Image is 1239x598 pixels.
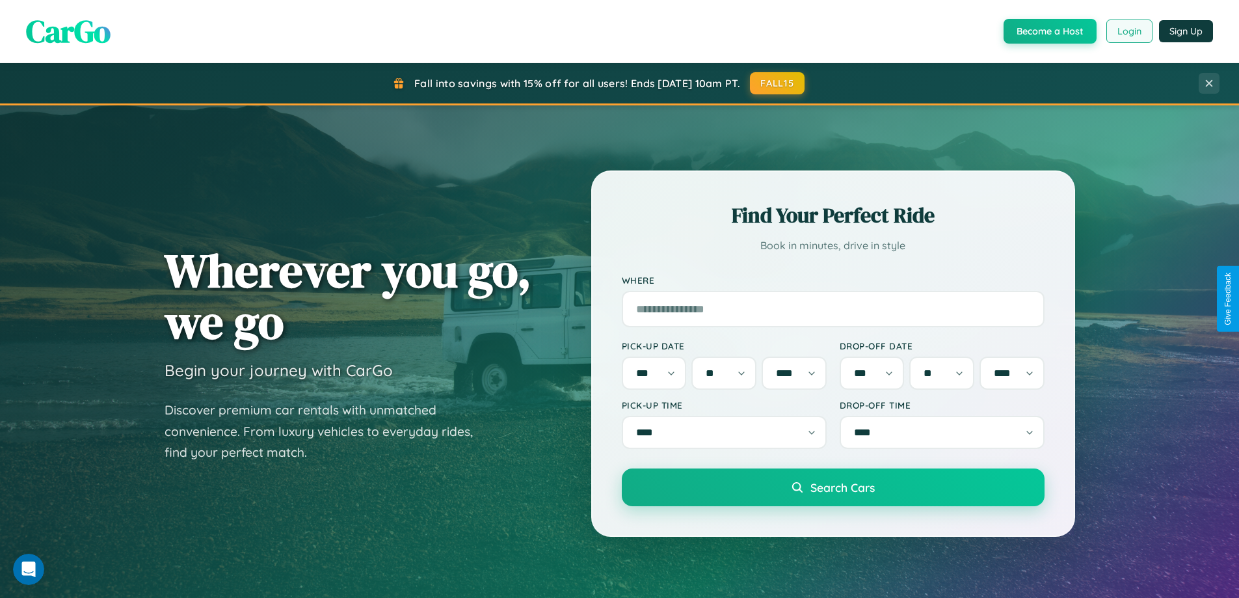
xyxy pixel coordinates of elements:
span: Search Cars [810,480,875,495]
iframe: Intercom live chat [13,554,44,585]
button: Search Cars [622,469,1045,506]
button: Login [1106,20,1152,43]
label: Pick-up Time [622,400,827,411]
span: CarGo [26,10,111,53]
button: Become a Host [1004,19,1097,44]
span: Fall into savings with 15% off for all users! Ends [DATE] 10am PT. [414,77,740,90]
button: Sign Up [1159,20,1213,42]
h3: Begin your journey with CarGo [165,360,393,380]
h2: Find Your Perfect Ride [622,201,1045,230]
label: Where [622,275,1045,286]
h1: Wherever you go, we go [165,245,531,347]
label: Drop-off Date [840,340,1045,351]
label: Pick-up Date [622,340,827,351]
p: Book in minutes, drive in style [622,236,1045,255]
div: Give Feedback [1223,273,1232,325]
button: FALL15 [750,72,805,94]
p: Discover premium car rentals with unmatched convenience. From luxury vehicles to everyday rides, ... [165,400,490,463]
label: Drop-off Time [840,400,1045,411]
